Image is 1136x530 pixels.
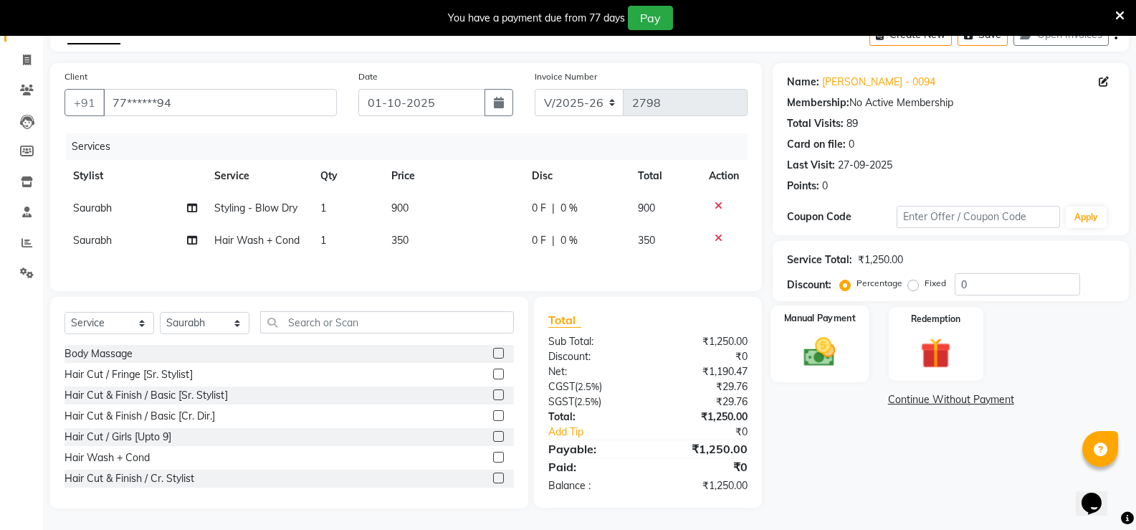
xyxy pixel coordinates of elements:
div: 27-09-2025 [838,158,892,173]
span: CGST [548,380,575,393]
th: Price [383,160,524,192]
div: ₹1,250.00 [648,410,758,425]
span: 0 % [560,201,578,216]
iframe: chat widget [1076,473,1122,516]
div: Paid: [538,458,648,475]
div: Total: [538,410,648,425]
label: Date [358,70,378,83]
div: ₹0 [648,349,758,364]
div: ( ) [538,379,648,394]
span: 900 [638,202,655,214]
div: ₹0 [648,458,758,475]
div: Hair Wash + Cond [65,450,150,465]
div: Payable: [538,440,648,458]
span: | [552,233,555,248]
div: Name: [787,75,819,90]
div: ₹1,250.00 [858,252,903,268]
div: ₹1,250.00 [648,334,758,349]
div: ₹1,250.00 [648,478,758,493]
input: Enter Offer / Coupon Code [897,206,1060,228]
input: Search by Name/Mobile/Email/Code [103,89,337,116]
span: 2.5% [577,396,598,407]
span: 1 [320,202,326,214]
span: Styling - Blow Dry [214,202,297,214]
div: Hair Cut / Fringe [Sr. Stylist] [65,367,193,382]
div: Net: [538,364,648,379]
th: Action [700,160,748,192]
div: Total Visits: [787,116,844,131]
span: 900 [391,202,409,214]
a: Add Tip [538,425,667,440]
div: Hair Cut & Finish / Cr. Stylist [65,471,194,486]
div: Last Visit: [787,158,835,173]
div: No Active Membership [787,95,1114,110]
th: Total [629,160,700,192]
button: Pay [628,6,673,30]
div: Body Massage [65,346,133,361]
span: 0 F [532,201,546,216]
th: Service [206,160,312,192]
a: Continue Without Payment [775,392,1126,407]
div: 0 [849,137,854,152]
div: ₹0 [667,425,758,440]
span: 350 [638,234,655,247]
div: Coupon Code [787,209,896,224]
div: Services [66,133,758,160]
label: Invoice Number [535,70,597,83]
div: Discount: [787,278,831,293]
span: 350 [391,234,409,247]
div: Points: [787,179,819,194]
div: Card on file: [787,137,846,152]
div: ₹1,250.00 [648,440,758,458]
span: Hair Wash + Cond [214,234,300,247]
div: Membership: [787,95,849,110]
button: Apply [1066,207,1107,228]
div: Hair Cut / Girls [Upto 9] [65,430,171,445]
label: Client [65,70,87,83]
div: Service Total: [787,252,852,268]
input: Search or Scan [260,311,514,333]
div: Balance : [538,478,648,493]
img: _gift.svg [911,334,960,372]
span: SGST [548,395,574,408]
th: Disc [523,160,629,192]
div: 89 [846,116,858,131]
div: ₹1,190.47 [648,364,758,379]
span: Saurabh [73,234,112,247]
div: ( ) [538,394,648,410]
button: +91 [65,89,105,116]
span: 0 F [532,233,546,248]
div: Sub Total: [538,334,648,349]
div: ₹29.76 [648,379,758,394]
img: _cash.svg [794,333,845,370]
span: Saurabh [73,202,112,214]
label: Fixed [925,277,946,290]
label: Redemption [911,313,960,326]
div: Discount: [538,349,648,364]
label: Percentage [856,277,902,290]
div: You have a payment due from 77 days [448,11,625,26]
div: Hair Cut & Finish / Basic [Sr. Stylist] [65,388,228,403]
span: 1 [320,234,326,247]
div: 0 [822,179,828,194]
a: [PERSON_NAME] - 0094 [822,75,935,90]
th: Qty [312,160,383,192]
th: Stylist [65,160,206,192]
span: 0 % [560,233,578,248]
span: 2.5% [578,381,599,392]
span: Total [548,313,581,328]
div: ₹29.76 [648,394,758,410]
span: | [552,201,555,216]
div: Hair Cut & Finish / Basic [Cr. Dir.] [65,409,215,424]
label: Manual Payment [784,311,856,325]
